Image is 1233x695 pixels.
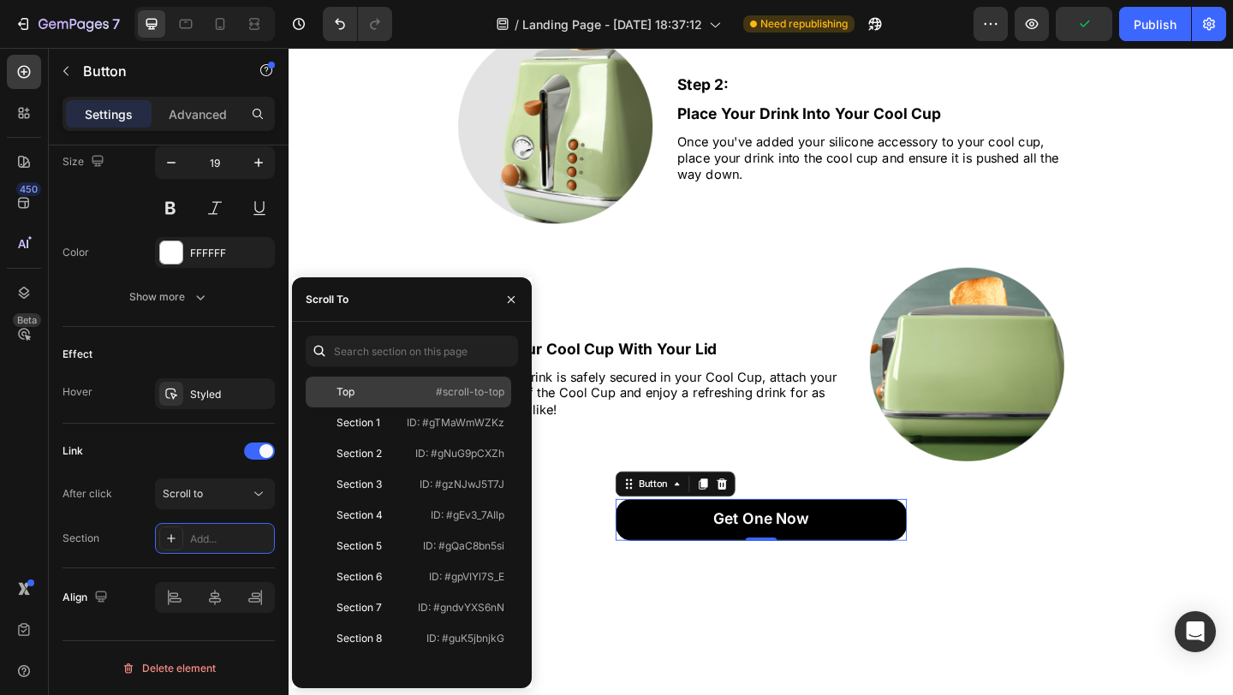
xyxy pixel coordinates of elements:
[13,313,41,327] div: Beta
[16,182,41,196] div: 450
[63,443,83,459] div: Link
[190,387,271,402] div: Styled
[436,384,504,400] p: #scroll-to-top
[355,490,672,536] button: <p>Get One Now</p>
[155,478,275,509] button: Scroll to
[760,16,848,32] span: Need republishing
[63,347,92,362] div: Effect
[1175,611,1216,652] div: Open Intercom Messenger
[423,538,504,554] p: ID: #gQaC8bn5si
[337,600,382,615] div: Section 7
[429,569,504,585] p: ID: #gpVIYl7S_E
[7,7,128,41] button: 7
[289,48,1233,695] iframe: Design area
[426,631,504,646] p: ID: #guK5jbnjkG
[337,477,382,492] div: Section 3
[63,282,275,312] button: Show more
[129,288,209,306] div: Show more
[337,538,382,554] div: Section 5
[420,477,504,492] p: ID: #gzNJwJ5T7J
[63,586,111,609] div: Align
[632,239,843,450] img: gempages_586276637461447515-0eb56b3b-cee9-42b5-9f35-29ba661fbf81.png
[306,292,348,307] div: Scroll To
[515,15,519,33] span: /
[190,532,271,547] div: Add...
[522,15,702,33] span: Landing Page - [DATE] 18:37:12
[418,600,504,615] p: ID: #gndvYXS6nN
[169,105,227,123] p: Advanced
[1119,7,1191,41] button: Publish
[423,93,842,146] p: Once you've added your silicone accessory to your cool cup, place your drink into the cool cup an...
[63,655,275,682] button: Delete element
[337,384,354,400] div: Top
[462,502,566,524] p: Get One Now
[63,245,89,260] div: Color
[190,246,271,261] div: FFFFFF
[83,61,229,81] p: Button
[431,508,504,523] p: ID: #gEv3_7AIlp
[85,105,133,123] p: Settings
[112,14,120,34] p: 7
[186,286,605,307] p: Step 3:
[423,62,842,83] p: Place Your Drink Into Your Cool Cup
[184,347,606,404] div: Rich Text Editor. Editing area: main
[184,316,606,341] div: Rich Text Editor. Editing area: main
[415,446,504,461] p: ID: #gNuG9pCXZh
[423,30,842,51] p: Step 2:
[377,466,415,482] div: Button
[337,415,380,431] div: Section 1
[306,336,518,366] input: Search section on this page
[63,486,112,502] div: After click
[407,415,504,431] p: ID: #gTMaWmWZKz
[186,318,605,339] p: Cover Your Cool Cup With Your Lid
[337,569,382,585] div: Section 6
[163,487,203,500] span: Scroll to
[1134,15,1176,33] div: Publish
[337,446,382,461] div: Section 2
[122,658,216,679] div: Delete element
[337,508,383,523] div: Section 4
[337,631,382,646] div: Section 8
[63,531,99,546] div: Section
[63,384,92,400] div: Hover
[63,151,108,174] div: Size
[323,7,392,41] div: Undo/Redo
[462,502,566,524] div: Rich Text Editor. Editing area: main
[186,349,605,402] p: After your drink is safely secured in your Cool Cup, attach your lid on top of the Cool Cup and e...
